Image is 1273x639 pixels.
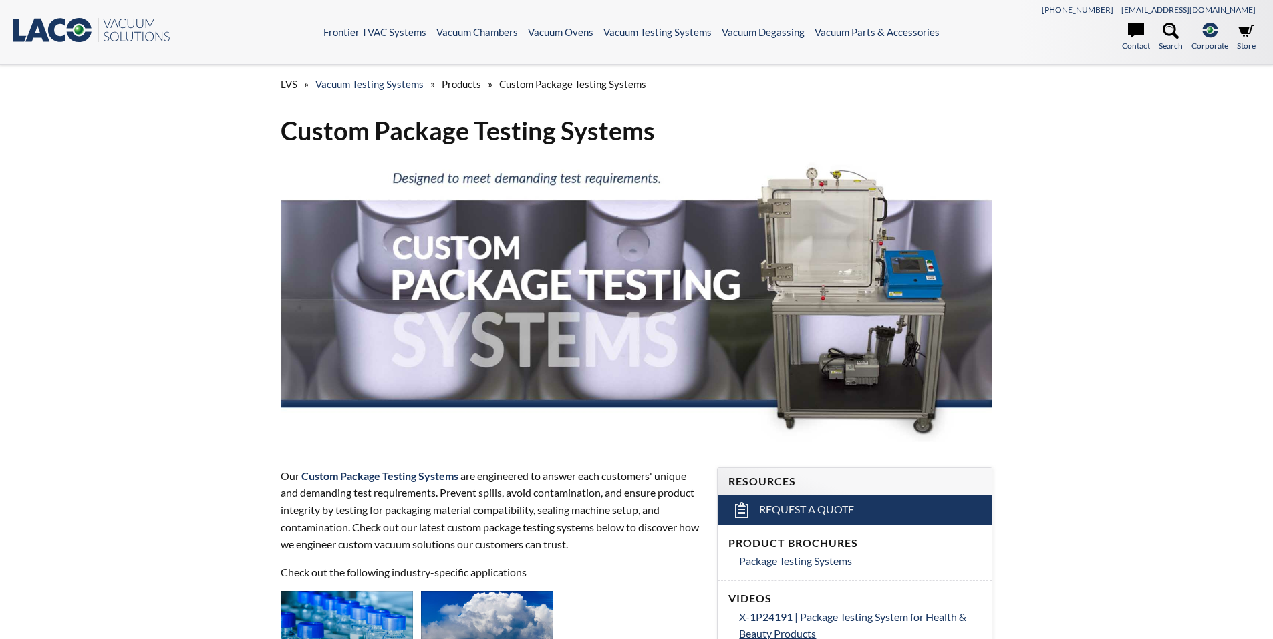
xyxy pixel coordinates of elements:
span: Corporate [1191,39,1228,52]
a: Request a Quote [718,495,992,525]
a: [PHONE_NUMBER] [1042,5,1113,15]
span: Package Testing Systems [739,554,852,567]
div: » » » [281,65,993,103]
span: Products [442,78,481,90]
a: Vacuum Ovens [528,26,593,38]
a: Contact [1122,23,1150,52]
a: Frontier TVAC Systems [323,26,426,38]
p: Our are engineered to answer each customers' unique and demanding test requirements. Prevent spil... [281,467,702,553]
a: [EMAIL_ADDRESS][DOMAIN_NAME] [1121,5,1256,15]
a: Search [1159,23,1183,52]
span: Custom Package Testing Systems [499,78,646,90]
p: Check out the following industry-specific applications [281,564,702,581]
a: Vacuum Testing Systems [315,78,424,90]
a: Vacuum Degassing [722,26,805,38]
a: Vacuum Chambers [436,26,518,38]
a: Vacuum Parts & Accessories [815,26,940,38]
h4: Product Brochures [728,536,981,550]
h1: Custom Package Testing Systems [281,114,993,147]
a: Vacuum Testing Systems [603,26,712,38]
h4: Resources [728,475,981,489]
img: Header showing package testing system [281,158,993,442]
strong: Custom Package Testing Systems [301,469,458,482]
a: Store [1237,23,1256,52]
span: Request a Quote [759,503,854,517]
h4: Videos [728,592,981,606]
span: LVS [281,78,297,90]
a: Package Testing Systems [739,552,981,570]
